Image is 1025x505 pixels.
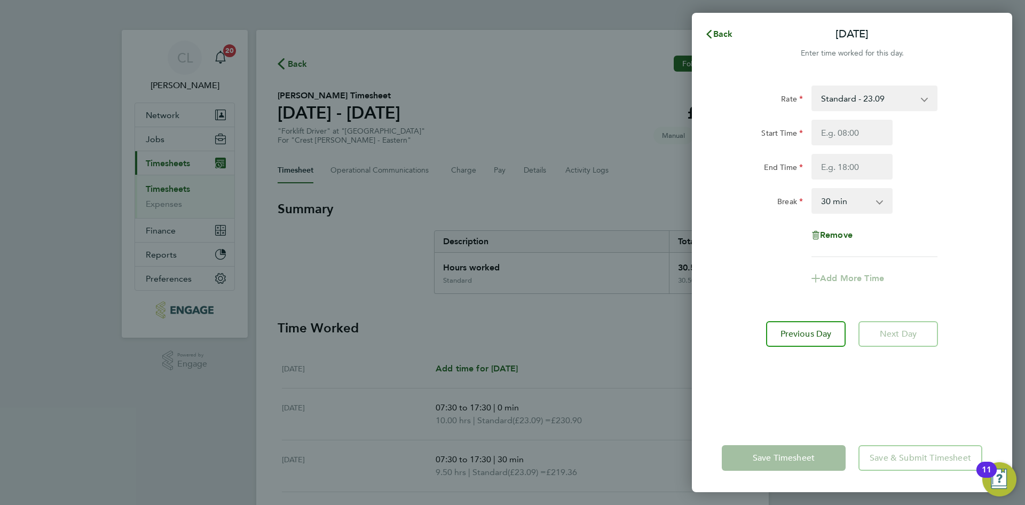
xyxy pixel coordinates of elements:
div: 11 [982,470,991,484]
input: E.g. 18:00 [811,154,893,180]
label: Rate [781,94,803,107]
label: End Time [764,162,803,175]
input: E.g. 08:00 [811,120,893,145]
label: Start Time [761,128,803,141]
label: Break [777,197,803,209]
button: Back [694,24,744,45]
button: Remove [811,231,853,239]
span: Previous Day [780,329,832,339]
button: Previous Day [766,321,846,347]
div: Enter time worked for this day. [692,47,1012,60]
span: Back [713,29,733,39]
p: [DATE] [835,27,869,42]
span: Remove [820,230,853,240]
button: Open Resource Center, 11 new notifications [982,462,1016,496]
